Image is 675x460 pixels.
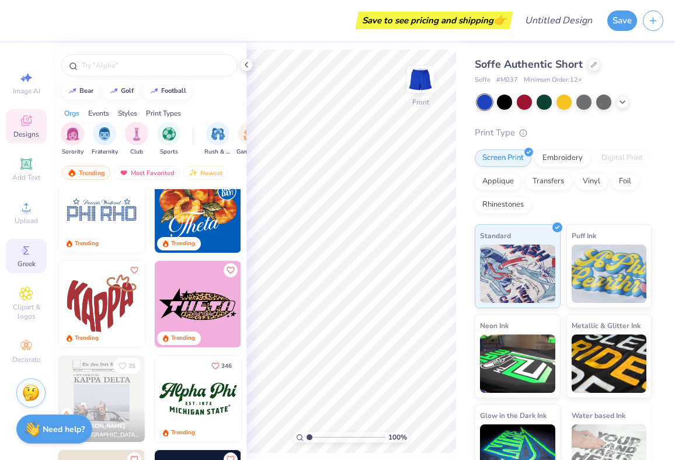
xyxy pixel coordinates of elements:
[572,334,647,393] img: Metallic & Glitter Ink
[241,261,327,347] img: 60533bc7-17ff-419c-b7c8-8ec183c81b9d
[189,169,198,177] img: Newest.gif
[127,263,141,277] button: Like
[121,88,134,94] div: golf
[412,97,429,107] div: Front
[43,424,85,435] strong: Need help?
[18,259,36,269] span: Greek
[157,122,180,156] div: filter for Sports
[58,166,145,253] img: 68eb1c34-df5e-458e-a6c6-4dc5541fd062
[572,229,596,242] span: Puff Ink
[206,358,237,374] button: Like
[607,11,637,31] button: Save
[58,261,145,347] img: 9c895d0a-0e60-4850-8b8a-7fa94af1bcc9
[594,149,650,167] div: Digital Print
[475,173,521,190] div: Applique
[155,166,241,253] img: 8659caeb-cee5-4a4c-bd29-52ea2f761d42
[77,422,126,430] span: [PERSON_NAME]
[128,363,135,369] span: 35
[475,57,583,71] span: Soffe Authentic Short
[92,148,118,156] span: Fraternity
[12,173,40,182] span: Add Text
[359,12,510,29] div: Save to see pricing and shipping
[480,334,555,393] img: Neon Ink
[480,319,509,332] span: Neon Ink
[13,130,39,139] span: Designs
[475,75,490,85] span: Soffe
[64,108,79,119] div: Orgs
[67,169,76,177] img: trending.gif
[15,216,38,225] span: Upload
[79,88,93,94] div: bear
[118,108,137,119] div: Styles
[88,108,109,119] div: Events
[480,245,555,303] img: Standard
[160,148,178,156] span: Sports
[68,88,77,95] img: trend_line.gif
[524,75,582,85] span: Minimum Order: 12 +
[211,127,225,141] img: Rush & Bid Image
[114,166,180,180] div: Most Favorited
[611,173,639,190] div: Foil
[146,108,181,119] div: Print Types
[125,122,148,156] button: filter button
[221,363,232,369] span: 346
[103,82,139,100] button: golf
[204,148,231,156] span: Rush & Bid
[204,122,231,156] div: filter for Rush & Bid
[236,148,263,156] span: Game Day
[535,149,590,167] div: Embroidery
[75,334,99,343] div: Trending
[61,122,84,156] button: filter button
[183,166,228,180] div: Newest
[130,148,143,156] span: Club
[236,122,263,156] button: filter button
[13,86,40,96] span: Image AI
[113,358,141,374] button: Like
[157,122,180,156] button: filter button
[62,166,110,180] div: Trending
[572,245,647,303] img: Puff Ink
[98,127,111,141] img: Fraternity Image
[75,239,99,248] div: Trending
[144,261,231,347] img: fd744f7f-4820-4d0d-9aea-2e48ed7306a2
[241,166,327,253] img: f22b6edb-555b-47a9-89ed-0dd391bfae4f
[475,126,652,140] div: Print Type
[572,409,625,421] span: Water based Ink
[409,68,432,91] img: Front
[81,60,230,71] input: Try "Alpha"
[77,431,140,440] span: [GEOGRAPHIC_DATA], [GEOGRAPHIC_DATA][US_STATE]
[155,356,241,442] img: 509aa579-d1dd-4753-a2ca-fe6b9b3d7ce7
[480,229,511,242] span: Standard
[58,356,145,442] img: 14935fd3-4091-43ef-bfed-d4f006f2b956
[92,122,118,156] button: filter button
[475,149,531,167] div: Screen Print
[236,122,263,156] div: filter for Game Day
[62,148,83,156] span: Sorority
[475,196,531,214] div: Rhinestones
[119,169,128,177] img: most_fav.gif
[12,355,40,364] span: Decorate
[496,75,518,85] span: # M037
[480,409,547,421] span: Glow in the Dark Ink
[92,122,118,156] div: filter for Fraternity
[572,319,641,332] span: Metallic & Glitter Ink
[224,263,238,277] button: Like
[155,261,241,347] img: 6d2b560a-3095-4c63-9c6b-8438831492c9
[130,127,143,141] img: Club Image
[161,88,186,94] div: football
[204,122,231,156] button: filter button
[6,302,47,321] span: Clipart & logos
[109,88,119,95] img: trend_line.gif
[388,432,407,442] span: 100 %
[125,122,148,156] div: filter for Club
[243,127,257,141] img: Game Day Image
[171,239,195,248] div: Trending
[61,82,99,100] button: bear
[575,173,608,190] div: Vinyl
[241,356,327,442] img: e9359b61-4979-43b2-b67e-bebd332b6cfa
[516,9,601,32] input: Untitled Design
[171,334,195,343] div: Trending
[144,356,231,442] img: 54f4a0fe-9b6d-4cd2-8155-921784fb96a7
[149,88,159,95] img: trend_line.gif
[171,428,195,437] div: Trending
